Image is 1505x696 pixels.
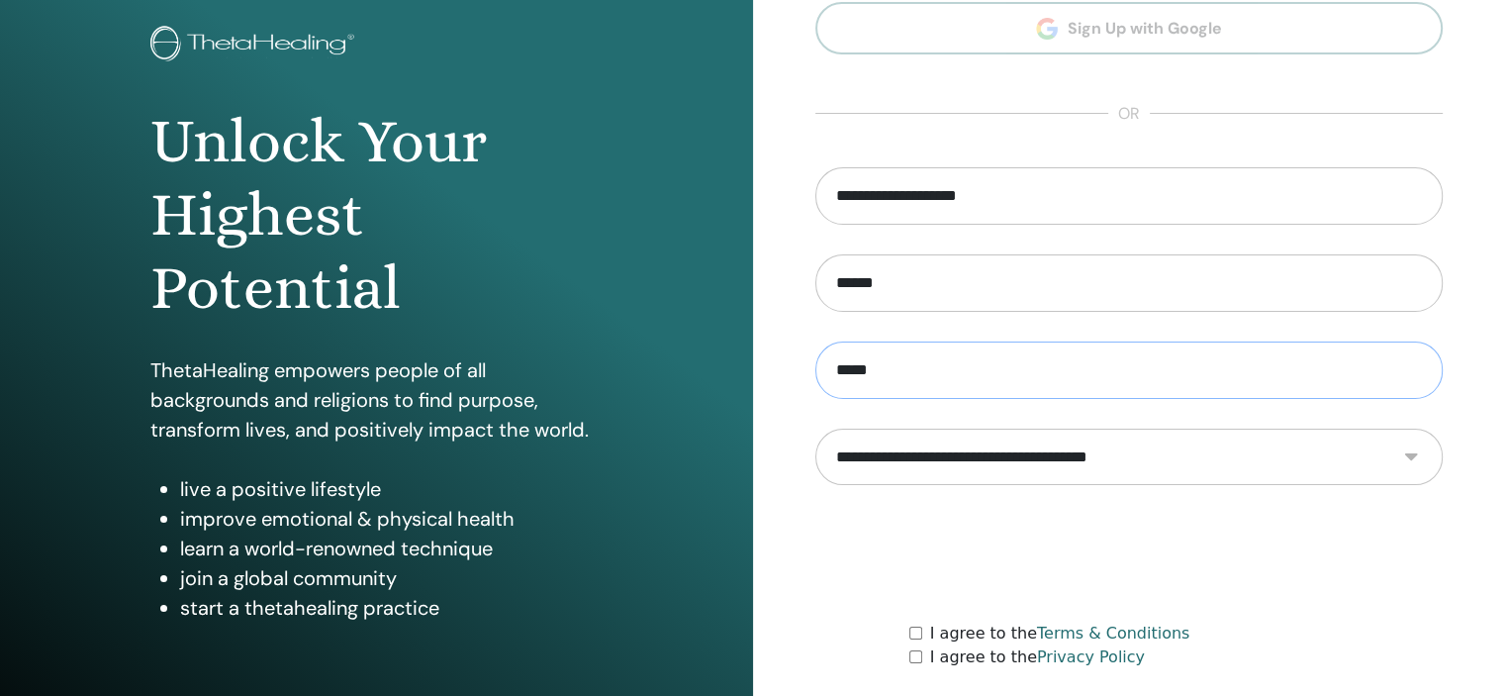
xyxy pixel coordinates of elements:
[150,105,603,326] h1: Unlock Your Highest Potential
[180,563,603,593] li: join a global community
[180,474,603,504] li: live a positive lifestyle
[930,622,1190,646] label: I agree to the
[180,593,603,623] li: start a thetahealing practice
[180,504,603,534] li: improve emotional & physical health
[1037,624,1189,643] a: Terms & Conditions
[180,534,603,563] li: learn a world-renowned technique
[150,355,603,445] p: ThetaHealing empowers people of all backgrounds and religions to find purpose, transform lives, a...
[1108,102,1150,126] span: or
[930,646,1145,669] label: I agree to the
[979,515,1279,592] iframe: reCAPTCHA
[1037,647,1145,666] a: Privacy Policy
